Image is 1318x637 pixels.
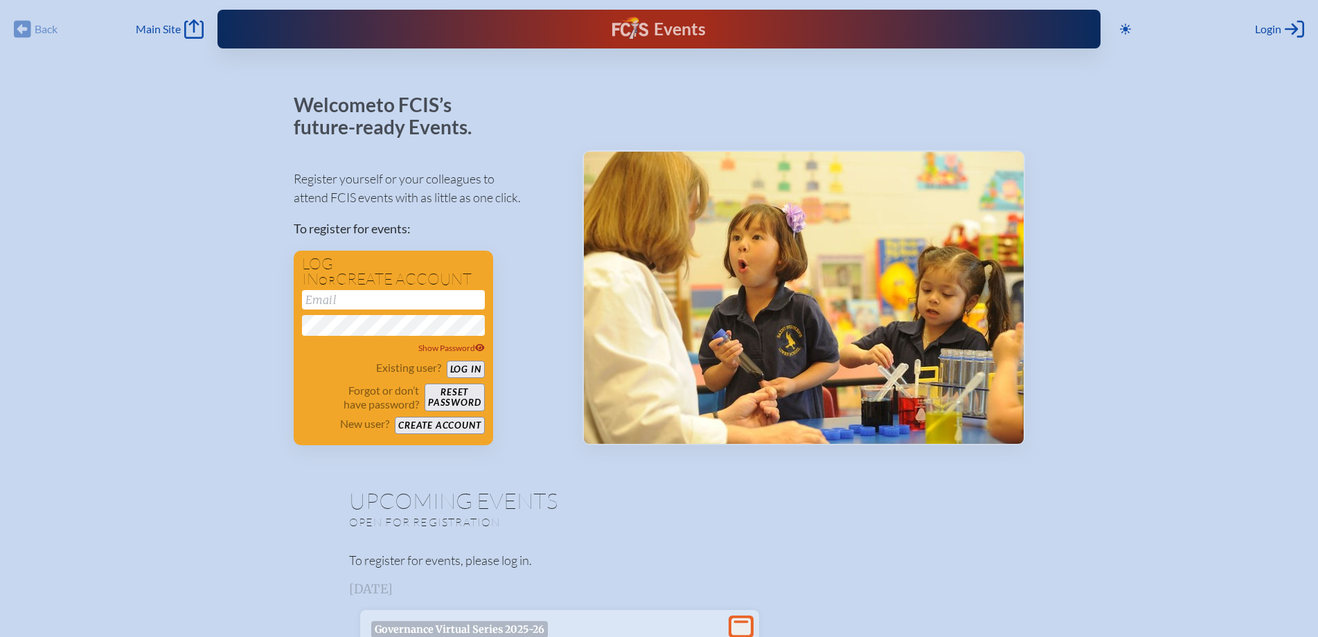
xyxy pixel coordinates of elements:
input: Email [302,290,485,309]
button: Log in [447,361,485,378]
p: To register for events: [294,219,560,238]
img: Events [584,152,1024,444]
span: Main Site [136,22,181,36]
p: New user? [340,417,389,431]
p: Existing user? [376,361,441,375]
button: Create account [395,417,484,434]
p: Forgot or don’t have password? [302,384,420,411]
p: Register yourself or your colleagues to attend FCIS events with as little as one click. [294,170,560,207]
p: To register for events, please log in. [349,551,970,570]
span: Show Password [418,343,485,353]
p: Open for registration [349,515,715,529]
h1: Log in create account [302,256,485,287]
h3: [DATE] [349,582,970,596]
h1: Upcoming Events [349,490,970,512]
div: FCIS Events — Future ready [461,17,858,42]
a: Main Site [136,19,204,39]
p: Welcome to FCIS’s future-ready Events. [294,94,488,138]
span: or [319,273,336,287]
button: Resetpassword [425,384,484,411]
span: Login [1255,22,1281,36]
